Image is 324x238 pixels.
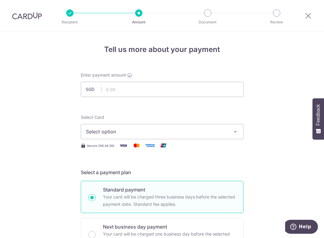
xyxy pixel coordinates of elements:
span: Feedback [315,104,321,126]
p: Your card will be charged three business days before the selected payment date. Standard fee appl... [103,193,236,208]
img: Visa [117,142,129,149]
iframe: Opens a widget where you can find more information [285,220,318,235]
span: translation missing: en.payables.payment_networks.credit_card.summary.labels.select_card [81,115,104,120]
input: 0.00 [81,82,244,97]
img: Union Pay [157,142,169,149]
button: Feedback - Show survey [312,98,324,140]
img: American Express [144,142,156,149]
span: Enter payment amount [81,72,126,78]
p: Recipient [47,19,92,25]
p: Amount [116,19,161,25]
span: SGD [86,86,101,92]
p: Next business day payment [103,223,236,230]
button: Select option [81,124,244,139]
span: Select option [86,128,227,135]
p: Document [185,19,230,25]
p: Review [254,19,299,25]
h4: Tell us more about your payment [81,44,244,55]
h5: Select a payment plan [81,169,244,176]
p: Standard payment [103,186,236,193]
img: CardUp [12,12,42,19]
span: Secure 256-bit SSL [87,143,115,148]
img: Mastercard [131,142,143,149]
